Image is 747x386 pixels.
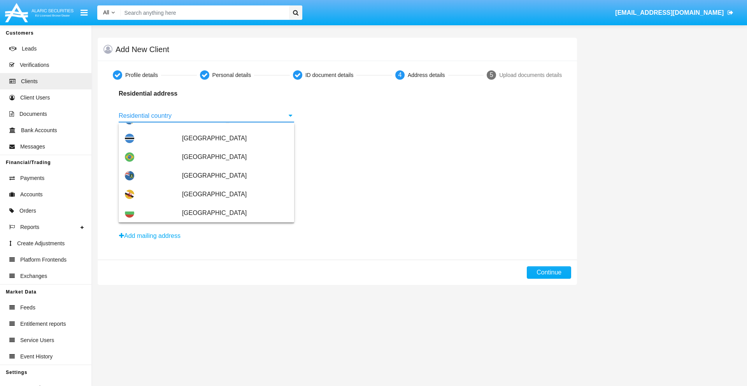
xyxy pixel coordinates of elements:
[499,71,562,79] div: Upload documents details
[182,129,288,148] span: [GEOGRAPHIC_DATA]
[116,46,169,52] h5: Add New Client
[305,71,354,79] div: ID document details
[19,110,47,118] span: Documents
[182,185,288,204] span: [GEOGRAPHIC_DATA]
[20,61,49,69] span: Verifications
[490,72,493,78] span: 5
[20,336,54,344] span: Service Users
[119,89,294,98] p: Residential address
[182,148,288,166] span: [GEOGRAPHIC_DATA]
[20,304,35,312] span: Feeds
[20,190,43,199] span: Accounts
[20,353,53,361] span: Event History
[20,272,47,280] span: Exchanges
[17,239,65,248] span: Create Adjustments
[615,9,724,16] span: [EMAIL_ADDRESS][DOMAIN_NAME]
[527,266,571,279] button: Continue
[20,143,45,151] span: Messages
[19,207,36,215] span: Orders
[125,71,158,79] div: Profile details
[398,72,402,78] span: 4
[103,9,109,16] span: All
[182,166,288,185] span: [GEOGRAPHIC_DATA]
[121,5,286,20] input: Search
[119,231,181,241] button: Add mailing address
[20,223,39,231] span: Reports
[182,204,288,222] span: [GEOGRAPHIC_DATA]
[97,9,121,17] a: All
[20,320,66,328] span: Entitlement reports
[20,256,67,264] span: Platform Frontends
[612,2,737,24] a: [EMAIL_ADDRESS][DOMAIN_NAME]
[20,174,44,182] span: Payments
[408,71,445,79] div: Address details
[22,45,37,53] span: Leads
[21,126,57,134] span: Bank Accounts
[21,77,38,86] span: Clients
[212,71,251,79] div: Personal details
[4,1,75,24] img: Logo image
[20,94,50,102] span: Client Users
